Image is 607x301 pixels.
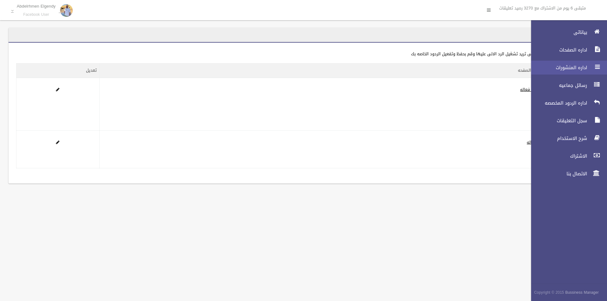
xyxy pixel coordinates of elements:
[526,25,607,39] a: بياناتى
[526,131,607,145] a: شرح الاستخدام
[526,96,607,110] a: اداره الردود المخصصه
[526,153,589,159] span: الاشتراك
[526,117,589,124] span: سجل التعليقات
[526,78,607,92] a: رسائل جماعيه
[56,86,59,93] a: Edit
[520,86,537,93] a: غير فعاله
[526,61,607,75] a: اداره المنشورات
[56,138,59,146] a: Edit
[526,64,589,71] span: اداره المنشورات
[16,50,571,58] div: اضغط على الصفحه التى تريد تشغيل الرد الالى عليها وقم بحفظ وتفعيل الردود الخاصه بك
[527,138,537,146] a: فعاله
[526,100,589,106] span: اداره الردود المخصصه
[565,289,599,296] strong: Bussiness Manager
[526,114,607,128] a: سجل التعليقات
[99,63,543,78] th: حاله الصفحه
[526,135,589,141] span: شرح الاستخدام
[16,63,100,78] th: تعديل
[526,167,607,181] a: الاتصال بنا
[526,82,589,88] span: رسائل جماعيه
[534,289,564,296] span: Copyright © 2015
[526,29,589,35] span: بياناتى
[17,4,56,9] p: Abdelrhmen Elgendy
[526,149,607,163] a: الاشتراك
[526,47,589,53] span: اداره الصفحات
[526,171,589,177] span: الاتصال بنا
[17,12,56,17] small: Facebook User
[526,43,607,57] a: اداره الصفحات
